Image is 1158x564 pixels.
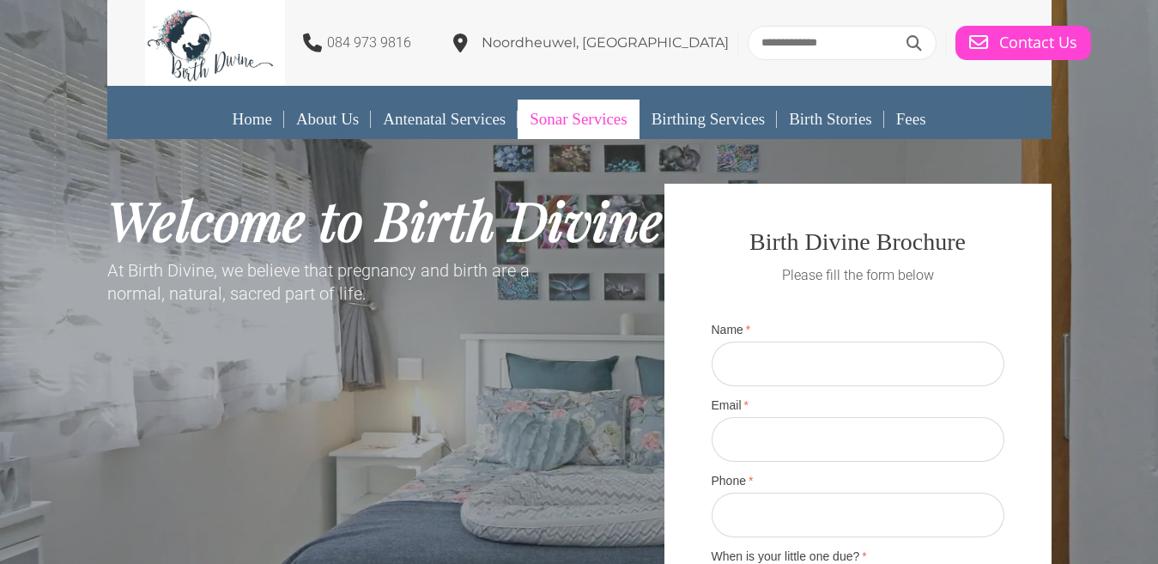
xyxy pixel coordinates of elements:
a: Birthing Services [640,100,777,139]
input: Email [712,417,1004,462]
input: Phone [712,493,1004,537]
span: Email [712,399,1004,411]
a: Fees [884,100,938,139]
a: Home [220,100,283,139]
span: At Birth Divine, we believe that pregnancy and birth are a normal, natural, sacred part of life. [107,260,530,304]
span: Name [712,324,1004,336]
span: When is your little one due? [712,550,1004,562]
a: Birth Stories [777,100,884,139]
span: Phone [712,475,1004,487]
span: Birth Divine Brochure [749,228,966,255]
p: 084 973 9816 [327,32,411,54]
a: Antenatal Services [371,100,518,139]
a: About Us [284,100,371,139]
span: Contact Us [999,33,1077,52]
span: Welcome to Birth Divine [107,184,663,255]
input: Name [712,342,1004,386]
a: Contact Us [955,26,1091,60]
a: Sonar Services [518,100,639,139]
p: Please fill the form below [712,264,1004,287]
span: Noordheuwel, [GEOGRAPHIC_DATA] [482,34,729,51]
